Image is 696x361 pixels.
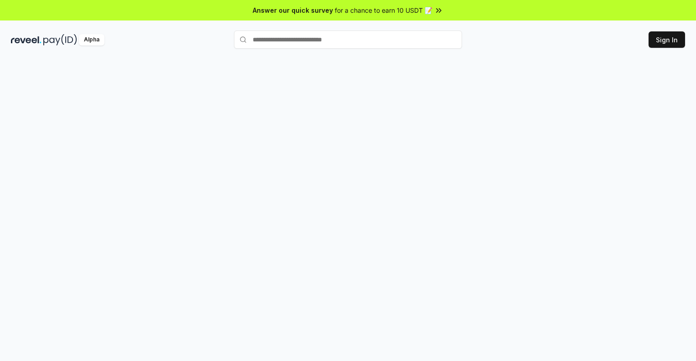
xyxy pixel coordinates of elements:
[11,34,42,46] img: reveel_dark
[253,5,333,15] span: Answer our quick survey
[649,31,685,48] button: Sign In
[43,34,77,46] img: pay_id
[335,5,432,15] span: for a chance to earn 10 USDT 📝
[79,34,104,46] div: Alpha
